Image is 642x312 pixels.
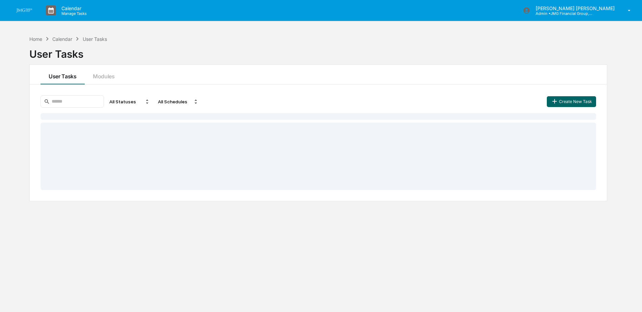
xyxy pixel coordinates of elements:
div: Calendar [52,36,72,42]
p: [PERSON_NAME] [PERSON_NAME] [530,5,618,11]
p: Admin • JMG Financial Group, Ltd. [530,11,593,16]
div: User Tasks [83,36,107,42]
div: All Statuses [107,96,153,107]
p: Calendar [56,5,90,11]
button: Modules [85,65,123,84]
p: Manage Tasks [56,11,90,16]
div: Home [29,36,42,42]
div: User Tasks [29,43,607,60]
button: User Tasks [41,65,85,84]
img: logo [16,8,32,12]
button: Create New Task [547,96,596,107]
div: All Schedules [155,96,201,107]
